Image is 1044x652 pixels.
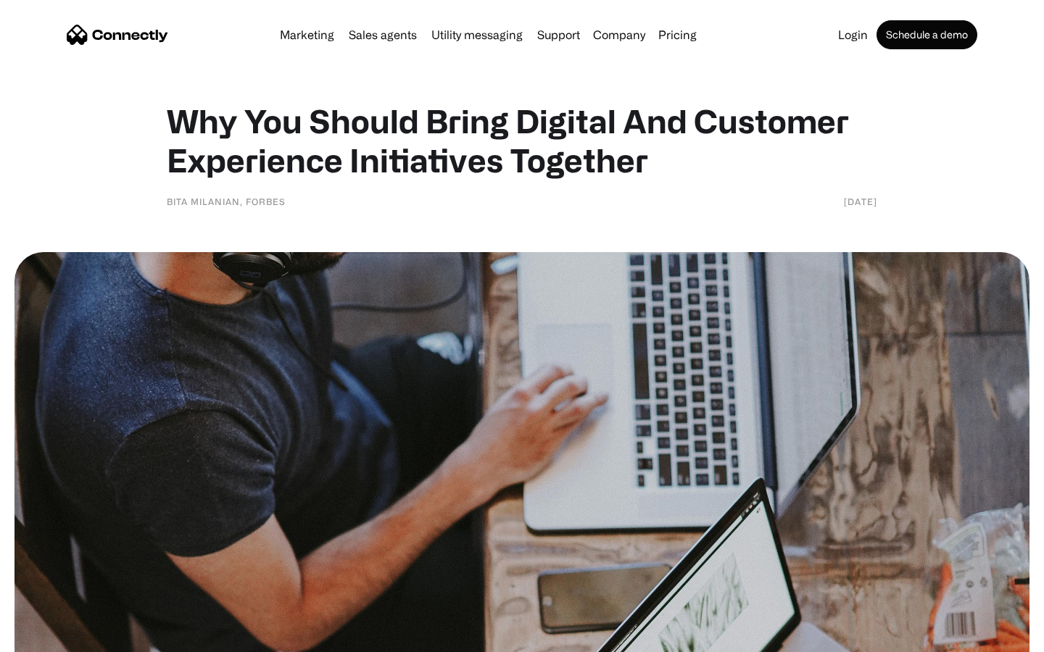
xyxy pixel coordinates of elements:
[832,29,874,41] a: Login
[844,194,877,209] div: [DATE]
[877,20,977,49] a: Schedule a demo
[652,29,703,41] a: Pricing
[167,194,286,209] div: Bita Milanian, Forbes
[593,25,645,45] div: Company
[67,24,168,46] a: home
[14,627,87,647] aside: Language selected: English
[426,29,529,41] a: Utility messaging
[531,29,586,41] a: Support
[29,627,87,647] ul: Language list
[274,29,340,41] a: Marketing
[167,101,877,180] h1: Why You Should Bring Digital And Customer Experience Initiatives Together
[343,29,423,41] a: Sales agents
[589,25,650,45] div: Company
